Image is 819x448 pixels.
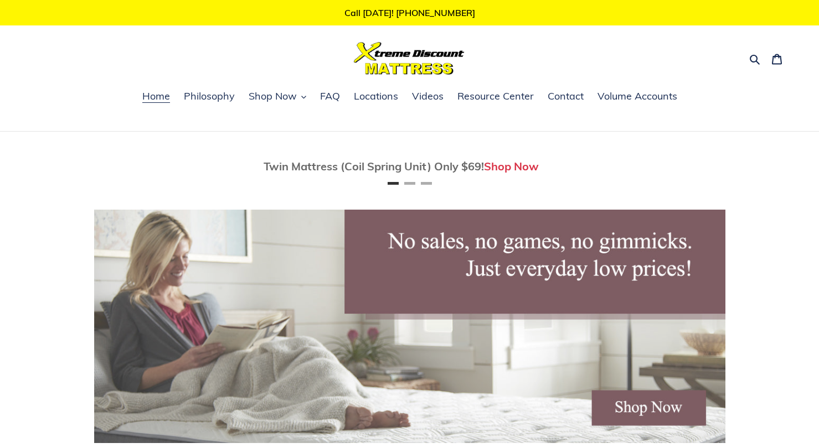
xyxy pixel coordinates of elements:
[137,88,176,105] a: Home
[421,182,432,185] button: Page 3
[452,88,539,105] a: Resource Center
[412,90,444,103] span: Videos
[484,159,539,173] a: Shop Now
[178,88,240,105] a: Philosophy
[354,90,398,103] span: Locations
[388,182,399,185] button: Page 1
[264,159,484,173] span: Twin Mattress (Coil Spring Unit) Only $69!
[457,90,534,103] span: Resource Center
[348,88,404,105] a: Locations
[542,88,589,105] a: Contact
[597,90,677,103] span: Volume Accounts
[243,88,312,105] button: Shop Now
[354,42,465,75] img: Xtreme Discount Mattress
[142,90,170,103] span: Home
[404,182,415,185] button: Page 2
[249,90,297,103] span: Shop Now
[320,90,340,103] span: FAQ
[184,90,235,103] span: Philosophy
[592,88,683,105] a: Volume Accounts
[315,88,346,105] a: FAQ
[94,210,725,443] img: herobannermay2022-1652879215306_1200x.jpg
[406,88,449,105] a: Videos
[548,90,584,103] span: Contact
